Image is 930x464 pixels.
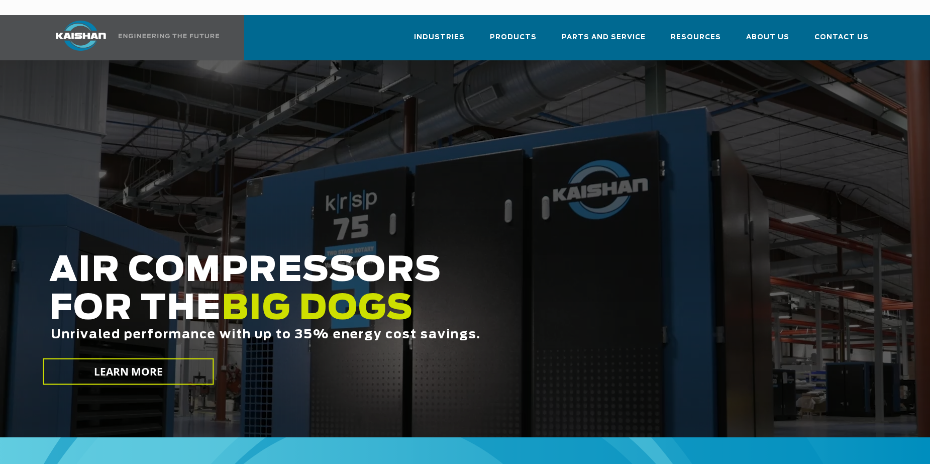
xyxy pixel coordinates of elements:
[671,32,721,43] span: Resources
[814,24,869,58] a: Contact Us
[814,32,869,43] span: Contact Us
[671,24,721,58] a: Resources
[490,32,537,43] span: Products
[43,15,221,60] a: Kaishan USA
[562,24,646,58] a: Parts and Service
[93,364,163,379] span: LEARN MORE
[222,292,414,326] span: BIG DOGS
[119,34,219,38] img: Engineering the future
[49,252,741,373] h2: AIR COMPRESSORS FOR THE
[746,32,789,43] span: About Us
[414,24,465,58] a: Industries
[746,24,789,58] a: About Us
[490,24,537,58] a: Products
[414,32,465,43] span: Industries
[562,32,646,43] span: Parts and Service
[43,358,214,385] a: LEARN MORE
[43,21,119,51] img: kaishan logo
[51,329,481,341] span: Unrivaled performance with up to 35% energy cost savings.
